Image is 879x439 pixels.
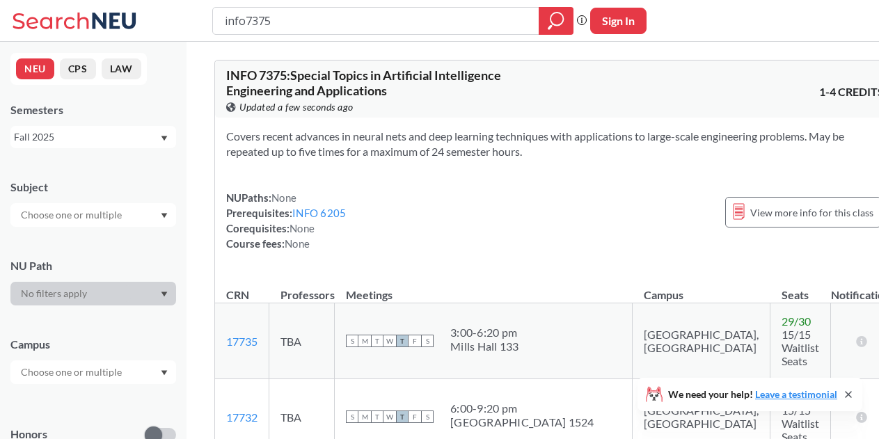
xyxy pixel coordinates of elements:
[290,222,315,234] span: None
[10,360,176,384] div: Dropdown arrow
[10,203,176,227] div: Dropdown arrow
[450,415,594,429] div: [GEOGRAPHIC_DATA] 1524
[358,335,371,347] span: M
[421,410,434,423] span: S
[161,213,168,218] svg: Dropdown arrow
[161,370,168,376] svg: Dropdown arrow
[271,191,296,204] span: None
[396,335,409,347] span: T
[750,204,873,221] span: View more info for this class
[10,337,176,352] div: Campus
[223,9,529,33] input: Class, professor, course number, "phrase"
[226,335,258,348] a: 17735
[450,401,594,415] div: 6:00 - 9:20 pm
[371,410,383,423] span: T
[226,190,346,251] div: NUPaths: Prerequisites: Corequisites: Course fees:
[269,273,335,303] th: Professors
[371,335,383,347] span: T
[239,99,354,115] span: Updated a few seconds ago
[782,328,819,367] span: 15/15 Waitlist Seats
[633,303,770,379] td: [GEOGRAPHIC_DATA], [GEOGRAPHIC_DATA]
[285,237,310,250] span: None
[60,58,96,79] button: CPS
[14,129,159,145] div: Fall 2025
[226,67,501,98] span: INFO 7375 : Special Topics in Artificial Intelligence Engineering and Applications
[10,282,176,305] div: Dropdown arrow
[16,58,54,79] button: NEU
[409,335,421,347] span: F
[10,126,176,148] div: Fall 2025Dropdown arrow
[161,136,168,141] svg: Dropdown arrow
[346,335,358,347] span: S
[633,273,770,303] th: Campus
[10,258,176,273] div: NU Path
[226,410,258,424] a: 17732
[292,207,346,219] a: INFO 6205
[358,410,371,423] span: M
[14,364,131,381] input: Choose one or multiple
[421,335,434,347] span: S
[383,335,396,347] span: W
[409,410,421,423] span: F
[450,326,519,340] div: 3:00 - 6:20 pm
[226,287,249,303] div: CRN
[383,410,396,423] span: W
[450,340,519,353] div: Mills Hall 133
[346,410,358,423] span: S
[539,7,573,35] div: magnifying glass
[10,102,176,118] div: Semesters
[755,388,837,400] a: Leave a testimonial
[782,314,811,328] span: 29 / 30
[396,410,409,423] span: T
[548,11,564,31] svg: magnifying glass
[161,292,168,297] svg: Dropdown arrow
[668,390,837,399] span: We need your help!
[335,273,633,303] th: Meetings
[14,207,131,223] input: Choose one or multiple
[269,303,335,379] td: TBA
[590,8,647,34] button: Sign In
[102,58,141,79] button: LAW
[770,273,831,303] th: Seats
[10,179,176,195] div: Subject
